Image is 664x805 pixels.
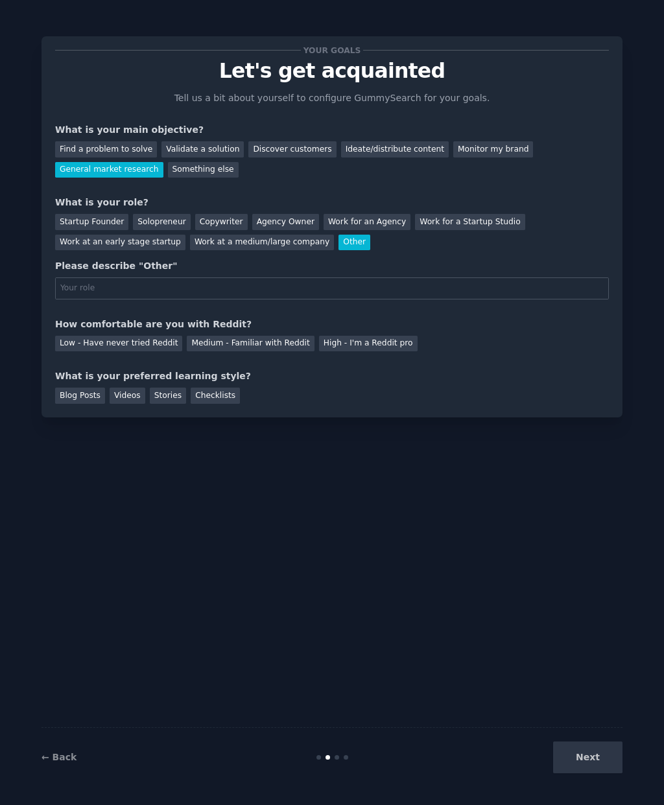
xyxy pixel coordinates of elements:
[319,336,418,352] div: High - I'm a Reddit pro
[55,214,128,230] div: Startup Founder
[190,235,334,251] div: Work at a medium/large company
[415,214,525,230] div: Work for a Startup Studio
[55,369,609,383] div: What is your preferred learning style?
[55,336,182,352] div: Low - Have never tried Reddit
[55,162,163,178] div: General market research
[55,388,105,404] div: Blog Posts
[324,214,410,230] div: Work for an Agency
[55,318,609,331] div: How comfortable are you with Reddit?
[168,162,239,178] div: Something else
[187,336,314,352] div: Medium - Familiar with Reddit
[55,196,609,209] div: What is your role?
[161,141,244,157] div: Validate a solution
[55,141,157,157] div: Find a problem to solve
[191,388,240,404] div: Checklists
[55,277,609,299] input: Your role
[150,388,186,404] div: Stories
[453,141,533,157] div: Monitor my brand
[55,259,609,273] div: Please describe "Other"
[41,752,77,762] a: ← Back
[110,388,145,404] div: Videos
[252,214,319,230] div: Agency Owner
[55,60,609,82] p: Let's get acquainted
[195,214,248,230] div: Copywriter
[248,141,336,157] div: Discover customers
[169,91,495,105] p: Tell us a bit about yourself to configure GummySearch for your goals.
[301,43,363,57] span: Your goals
[55,235,185,251] div: Work at an early stage startup
[341,141,449,157] div: Ideate/distribute content
[133,214,190,230] div: Solopreneur
[338,235,370,251] div: Other
[55,123,609,137] div: What is your main objective?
